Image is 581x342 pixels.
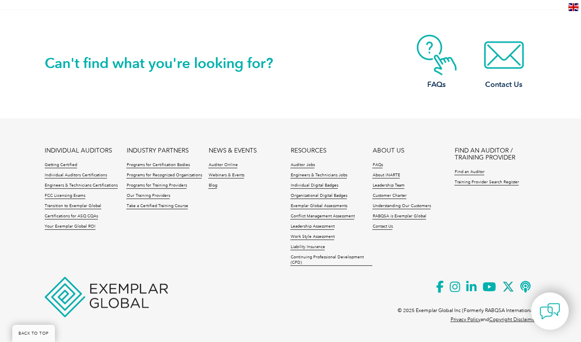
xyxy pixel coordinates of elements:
[290,203,347,209] a: Exemplar Global Assessments
[290,173,347,178] a: Engineers & Technicians Jobs
[126,193,170,199] a: Our Training Providers
[404,80,469,90] h3: FAQs
[45,57,291,70] h2: Can't find what you're looking for?
[568,3,579,11] img: en
[12,325,55,342] a: BACK TO TOP
[45,147,112,154] a: INDIVIDUAL AUDITORS
[290,183,338,189] a: Individual Digital Badges
[290,255,372,266] a: Continuing Professional Development (CPD)
[208,162,237,168] a: Auditor Online
[372,162,383,168] a: FAQs
[372,147,404,154] a: ABOUT US
[372,173,400,178] a: About iNARTE
[471,34,537,75] img: contact-email.webp
[290,244,325,250] a: Liability Insurance
[454,147,536,161] a: FIND AN AUDITOR / TRAINING PROVIDER
[471,80,537,90] h3: Contact Us
[208,183,217,189] a: Blog
[126,183,187,189] a: Programs for Training Providers
[45,162,77,168] a: Getting Certified
[126,173,202,178] a: Programs for Recognized Organizations
[451,315,537,324] p: and
[290,147,326,154] a: RESOURCES
[290,193,347,199] a: Organizational Digital Badges
[290,234,334,240] a: Work Style Assessment
[126,162,189,168] a: Programs for Certification Bodies
[398,306,537,315] p: © 2025 Exemplar Global Inc (Formerly RABQSA International).
[372,203,431,209] a: Understanding Our Customers
[126,203,188,209] a: Take a Certified Training Course
[454,180,519,185] a: Training Provider Search Register
[451,317,481,322] a: Privacy Policy
[372,224,392,230] a: Contact Us
[290,214,354,219] a: Conflict Management Assessment
[489,317,537,322] a: Copyright Disclaimer
[372,193,406,199] a: Customer Charter
[126,147,188,154] a: INDUSTRY PARTNERS
[372,183,404,189] a: Leadership Team
[45,224,96,230] a: Your Exemplar Global ROI
[45,183,118,189] a: Engineers & Technicians Certifications
[45,173,107,178] a: Individual Auditors Certifications
[404,34,469,75] img: contact-faq.webp
[540,301,560,321] img: contact-chat.png
[45,193,85,199] a: FCC Licensing Exams
[454,169,484,175] a: Find an Auditor
[45,203,101,209] a: Transition to Exemplar Global
[208,173,244,178] a: Webinars & Events
[372,214,426,219] a: RABQSA is Exemplar Global
[45,277,168,317] img: Exemplar Global
[290,162,314,168] a: Auditor Jobs
[404,34,469,90] a: FAQs
[208,147,256,154] a: NEWS & EVENTS
[471,34,537,90] a: Contact Us
[45,214,98,219] a: Certifications for ASQ CQAs
[290,224,334,230] a: Leadership Assessment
